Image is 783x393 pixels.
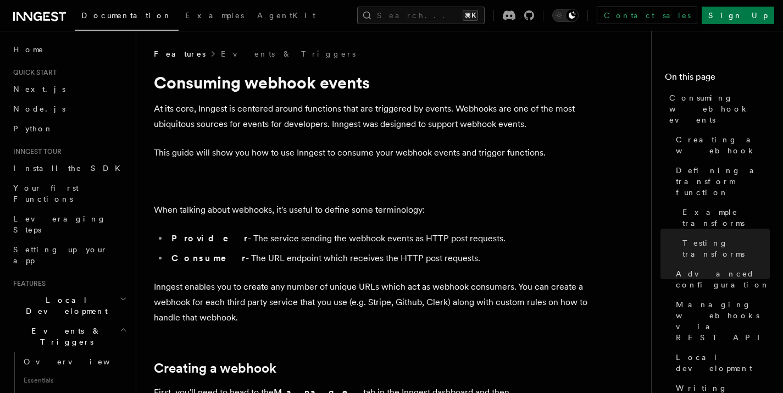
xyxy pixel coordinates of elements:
span: Example transforms [682,207,770,229]
a: Your first Functions [9,178,129,209]
span: Next.js [13,85,65,93]
span: Install the SDK [13,164,127,173]
a: Local development [671,347,770,378]
a: Managing webhooks via REST API [671,295,770,347]
li: - The service sending the webhook events as HTTP post requests. [168,231,593,246]
span: Advanced configuration [676,268,770,290]
a: Advanced configuration [671,264,770,295]
span: Creating a webhook [676,134,770,156]
kbd: ⌘K [463,10,478,21]
span: Setting up your app [13,245,108,265]
p: At its core, Inngest is centered around functions that are triggered by events. Webhooks are one ... [154,101,593,132]
a: Examples [179,3,251,30]
li: - The URL endpoint which receives the HTTP post requests. [168,251,593,266]
span: Defining a transform function [676,165,770,198]
span: Home [13,44,44,55]
a: Documentation [75,3,179,31]
button: Events & Triggers [9,321,129,352]
a: Next.js [9,79,129,99]
a: Overview [19,352,129,372]
span: Examples [185,11,244,20]
span: Events & Triggers [9,325,120,347]
h4: On this page [665,70,770,88]
span: Managing webhooks via REST API [676,299,770,343]
a: Testing transforms [678,233,770,264]
a: Home [9,40,129,59]
span: Features [9,279,46,288]
a: Node.js [9,99,129,119]
span: Documentation [81,11,172,20]
p: When talking about webhooks, it's useful to define some terminology: [154,202,593,218]
a: Defining a transform function [671,160,770,202]
span: Essentials [19,372,129,389]
a: AgentKit [251,3,322,30]
p: This guide will show you how to use Inngest to consume your webhook events and trigger functions. [154,145,593,160]
a: Contact sales [597,7,697,24]
span: Inngest tour [9,147,62,156]
a: Sign Up [702,7,774,24]
span: Features [154,48,206,59]
button: Search...⌘K [357,7,485,24]
a: Creating a webhook [154,361,276,376]
a: Creating a webhook [671,130,770,160]
a: Leveraging Steps [9,209,129,240]
a: Python [9,119,129,139]
a: Install the SDK [9,158,129,178]
span: Node.js [13,104,65,113]
span: Leveraging Steps [13,214,106,234]
span: Your first Functions [13,184,79,203]
span: Local development [676,352,770,374]
span: Python [13,124,53,133]
span: Overview [24,357,137,366]
button: Toggle dark mode [552,9,579,22]
span: AgentKit [257,11,315,20]
span: Testing transforms [682,237,770,259]
p: Inngest enables you to create any number of unique URLs which act as webhook consumers. You can c... [154,279,593,325]
a: Example transforms [678,202,770,233]
span: Local Development [9,295,120,317]
a: Events & Triggers [221,48,356,59]
a: Setting up your app [9,240,129,270]
h1: Consuming webhook events [154,73,593,92]
strong: Consumer [171,253,246,263]
button: Local Development [9,290,129,321]
strong: Provider [171,233,248,243]
a: Consuming webhook events [665,88,770,130]
span: Quick start [9,68,57,77]
span: Consuming webhook events [669,92,770,125]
